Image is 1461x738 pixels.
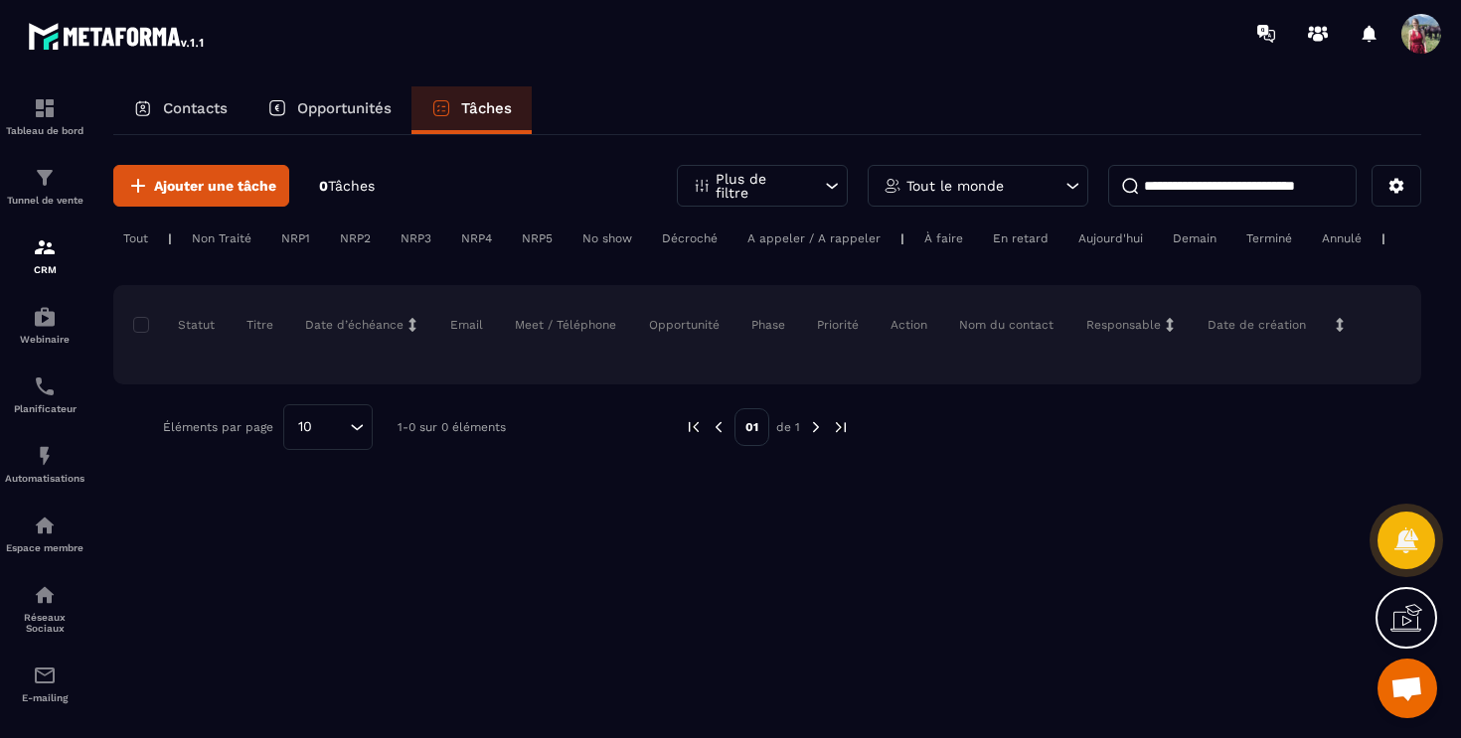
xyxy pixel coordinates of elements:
[33,374,57,398] img: scheduler
[168,231,172,245] p: |
[391,226,441,250] div: NRP3
[817,317,859,333] p: Priorité
[5,290,84,360] a: automationsautomationsWebinaire
[450,317,483,333] p: Email
[710,418,728,436] img: prev
[33,444,57,468] img: automations
[1236,226,1302,250] div: Terminé
[283,404,373,450] div: Search for option
[398,420,506,434] p: 1-0 sur 0 éléments
[247,86,411,134] a: Opportunités
[515,317,616,333] p: Meet / Téléphone
[652,226,728,250] div: Décroché
[5,264,84,275] p: CRM
[138,317,215,333] p: Statut
[807,418,825,436] img: next
[751,317,785,333] p: Phase
[1208,317,1306,333] p: Date de création
[5,221,84,290] a: formationformationCRM
[33,166,57,190] img: formation
[5,360,84,429] a: schedulerschedulerPlanificateur
[154,176,276,196] span: Ajouter une tâche
[649,317,720,333] p: Opportunité
[734,408,769,446] p: 01
[330,226,381,250] div: NRP2
[5,125,84,136] p: Tableau de bord
[5,612,84,634] p: Réseaux Sociaux
[5,473,84,484] p: Automatisations
[182,226,261,250] div: Non Traité
[113,165,289,207] button: Ajouter une tâche
[572,226,642,250] div: No show
[959,317,1054,333] p: Nom du contact
[832,418,850,436] img: next
[737,226,891,250] div: A appeler / A rappeler
[685,418,703,436] img: prev
[33,235,57,259] img: formation
[5,499,84,568] a: automationsautomationsEspace membre
[5,692,84,703] p: E-mailing
[5,81,84,151] a: formationformationTableau de bord
[113,226,158,250] div: Tout
[1086,317,1161,333] p: Responsable
[1163,226,1226,250] div: Demain
[5,429,84,499] a: automationsautomationsAutomatisations
[451,226,502,250] div: NRP4
[5,403,84,414] p: Planificateur
[163,99,228,117] p: Contacts
[900,231,904,245] p: |
[411,86,532,134] a: Tâches
[1381,231,1385,245] p: |
[512,226,563,250] div: NRP5
[716,172,803,200] p: Plus de filtre
[246,317,273,333] p: Titre
[1312,226,1372,250] div: Annulé
[33,583,57,607] img: social-network
[5,542,84,553] p: Espace membre
[891,317,927,333] p: Action
[914,226,973,250] div: À faire
[305,317,404,333] p: Date d’échéance
[5,151,84,221] a: formationformationTunnel de vente
[5,195,84,206] p: Tunnel de vente
[319,177,375,196] p: 0
[461,99,512,117] p: Tâches
[33,305,57,329] img: automations
[1068,226,1153,250] div: Aujourd'hui
[5,334,84,345] p: Webinaire
[776,419,800,435] p: de 1
[33,96,57,120] img: formation
[33,514,57,537] img: automations
[163,420,273,434] p: Éléments par page
[319,416,345,438] input: Search for option
[28,18,207,54] img: logo
[33,664,57,687] img: email
[906,179,1004,193] p: Tout le monde
[113,86,247,134] a: Contacts
[5,649,84,718] a: emailemailE-mailing
[1378,659,1437,718] a: Ouvrir le chat
[983,226,1058,250] div: En retard
[297,99,392,117] p: Opportunités
[291,416,319,438] span: 10
[271,226,320,250] div: NRP1
[328,178,375,194] span: Tâches
[5,568,84,649] a: social-networksocial-networkRéseaux Sociaux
